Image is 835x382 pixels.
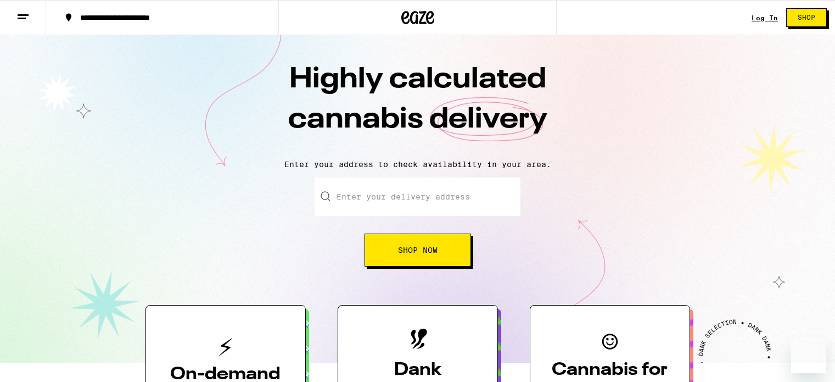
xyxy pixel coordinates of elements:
span: Shop Now [398,246,438,254]
input: Enter your delivery address [315,178,520,216]
a: Shop [778,8,835,27]
button: Shop Now [365,234,471,267]
button: Shop [786,8,827,27]
span: Shop [798,14,815,21]
p: Enter your address to check availability in your area. [11,160,824,169]
h1: Highly calculated cannabis delivery [226,60,610,151]
iframe: Button to launch messaging window [791,338,826,373]
a: Log In [752,14,778,21]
